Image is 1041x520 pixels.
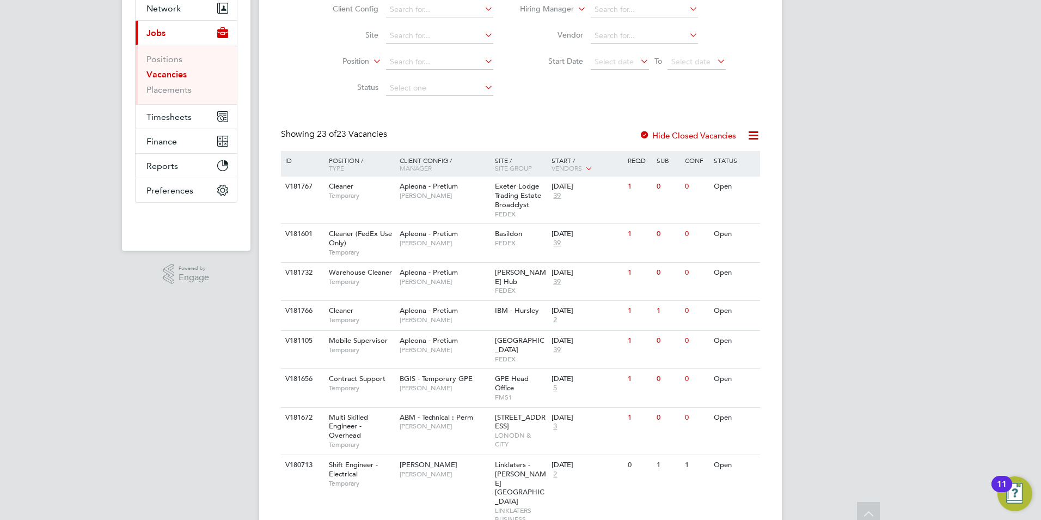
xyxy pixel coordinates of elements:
[495,306,539,315] span: IBM - Hursley
[552,229,622,239] div: [DATE]
[400,191,489,200] span: [PERSON_NAME]
[625,455,653,475] div: 0
[146,54,182,64] a: Positions
[283,263,321,283] div: V181732
[136,214,237,231] img: fastbook-logo-retina.png
[329,479,394,488] span: Temporary
[317,129,336,140] span: 23 of
[386,28,493,44] input: Search for...
[552,374,622,384] div: [DATE]
[495,355,547,364] span: FEDEX
[552,191,562,201] span: 39
[639,130,736,141] label: Hide Closed Vacancies
[495,210,547,219] span: FEDEX
[386,55,493,70] input: Search for...
[654,177,682,197] div: 0
[400,384,489,392] span: [PERSON_NAME]
[400,413,473,422] span: ABM - Technical : Perm
[520,56,583,66] label: Start Date
[682,263,711,283] div: 0
[495,413,546,431] span: [STREET_ADDRESS]
[329,374,385,383] span: Contract Support
[682,224,711,244] div: 0
[711,455,758,475] div: Open
[163,264,210,285] a: Powered byEngage
[682,301,711,321] div: 0
[397,151,492,177] div: Client Config /
[651,54,665,68] span: To
[997,476,1032,511] button: Open Resource Center, 11 new notifications
[400,422,489,431] span: [PERSON_NAME]
[136,154,237,178] button: Reports
[625,177,653,197] div: 1
[552,182,622,191] div: [DATE]
[711,224,758,244] div: Open
[283,151,321,170] div: ID
[329,384,394,392] span: Temporary
[511,4,574,15] label: Hiring Manager
[552,461,622,470] div: [DATE]
[495,229,522,238] span: Basildon
[654,369,682,389] div: 0
[283,301,321,321] div: V181766
[316,30,378,40] label: Site
[591,2,698,17] input: Search for...
[386,81,493,96] input: Select one
[329,316,394,324] span: Temporary
[654,331,682,351] div: 0
[682,177,711,197] div: 0
[146,112,192,122] span: Timesheets
[179,264,209,273] span: Powered by
[400,229,458,238] span: Apleona - Pretium
[711,408,758,428] div: Open
[682,455,711,475] div: 1
[495,286,547,295] span: FEDEX
[400,460,457,469] span: [PERSON_NAME]
[520,30,583,40] label: Vendor
[329,229,392,247] span: Cleaner (FedEx Use Only)
[625,151,653,170] div: Reqd
[386,2,493,17] input: Search for...
[146,69,187,80] a: Vacancies
[711,151,758,170] div: Status
[552,470,559,479] span: 2
[146,3,181,14] span: Network
[400,239,489,247] span: [PERSON_NAME]
[329,191,394,200] span: Temporary
[329,346,394,354] span: Temporary
[654,455,682,475] div: 1
[400,164,432,172] span: Manager
[654,301,682,321] div: 1
[711,331,758,351] div: Open
[329,306,353,315] span: Cleaner
[329,164,344,172] span: Type
[146,161,178,171] span: Reports
[552,384,559,393] span: 5
[321,151,397,177] div: Position /
[329,413,368,440] span: Multi Skilled Engineer - Overhead
[625,301,653,321] div: 1
[682,151,711,170] div: Conf
[146,185,193,196] span: Preferences
[591,28,698,44] input: Search for...
[495,460,546,506] span: Linklaters - [PERSON_NAME][GEOGRAPHIC_DATA]
[552,306,622,316] div: [DATE]
[552,346,562,355] span: 39
[329,182,353,191] span: Cleaner
[595,57,634,66] span: Select date
[136,178,237,202] button: Preferences
[329,248,394,257] span: Temporary
[283,369,321,389] div: V181656
[317,129,387,140] span: 23 Vacancies
[552,277,562,287] span: 39
[136,105,237,129] button: Timesheets
[136,129,237,153] button: Finance
[495,182,541,209] span: Exeter Lodge Trading Estate Broadclyst
[711,263,758,283] div: Open
[552,239,562,248] span: 39
[283,177,321,197] div: V181767
[307,56,369,67] label: Position
[654,224,682,244] div: 0
[146,28,166,38] span: Jobs
[400,277,489,286] span: [PERSON_NAME]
